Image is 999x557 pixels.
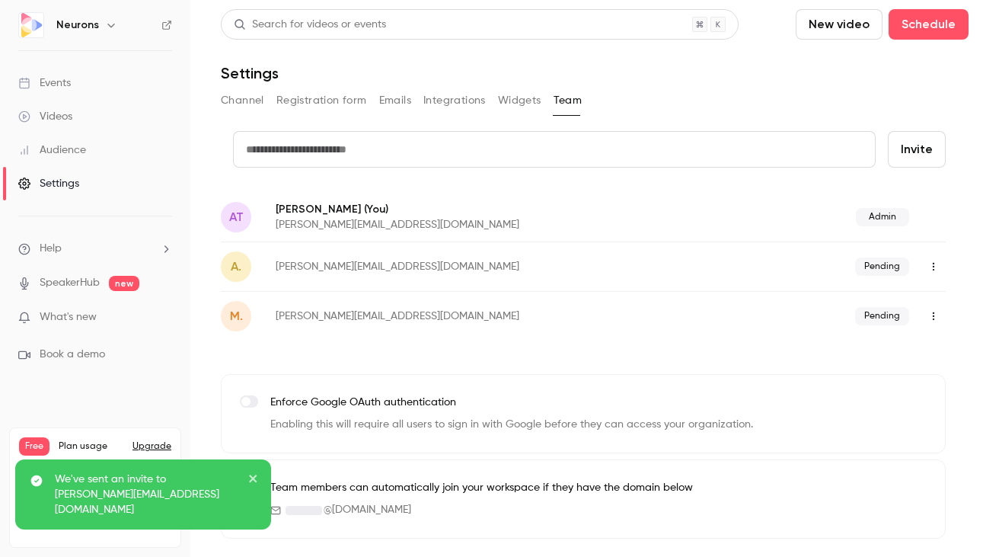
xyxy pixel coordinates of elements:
button: Emails [379,88,411,113]
p: Enforce Google OAuth authentication [270,395,753,411]
button: Schedule [889,9,969,40]
div: Settings [18,176,79,191]
button: Team [554,88,582,113]
div: Search for videos or events [234,17,386,33]
div: Events [18,75,71,91]
span: a. [231,258,241,276]
img: Neurons [19,13,43,37]
button: Channel [221,88,264,113]
span: m. [230,307,243,325]
span: @ [DOMAIN_NAME] [324,502,411,518]
a: SpeakerHub [40,275,100,291]
span: (You) [361,201,388,217]
span: Plan usage [59,440,123,453]
button: Integrations [423,88,486,113]
span: Admin [856,208,909,226]
span: AT [229,208,244,226]
h6: Neurons [56,18,99,33]
p: Enabling this will require all users to sign in with Google before they can access your organizat... [270,417,753,433]
p: [PERSON_NAME][EMAIL_ADDRESS][DOMAIN_NAME] [276,309,688,324]
span: Pending [855,258,909,276]
span: Book a demo [40,347,105,363]
li: help-dropdown-opener [18,241,172,257]
p: Team members can automatically join your workspace if they have the domain below [270,480,693,496]
p: We've sent an invite to [PERSON_NAME][EMAIL_ADDRESS][DOMAIN_NAME] [55,472,238,517]
span: Help [40,241,62,257]
button: Widgets [498,88,541,113]
p: [PERSON_NAME][EMAIL_ADDRESS][DOMAIN_NAME] [276,217,688,232]
span: new [109,276,139,291]
button: close [248,472,259,490]
button: Invite [888,131,946,168]
span: Free [19,437,49,456]
span: What's new [40,309,97,325]
p: [PERSON_NAME][EMAIL_ADDRESS][DOMAIN_NAME] [276,259,688,274]
span: Pending [855,307,909,325]
button: Registration form [276,88,367,113]
button: Upgrade [132,440,171,453]
h1: Settings [221,64,279,82]
div: Audience [18,142,86,158]
p: [PERSON_NAME] [276,201,688,217]
button: New video [796,9,883,40]
div: Videos [18,109,72,124]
